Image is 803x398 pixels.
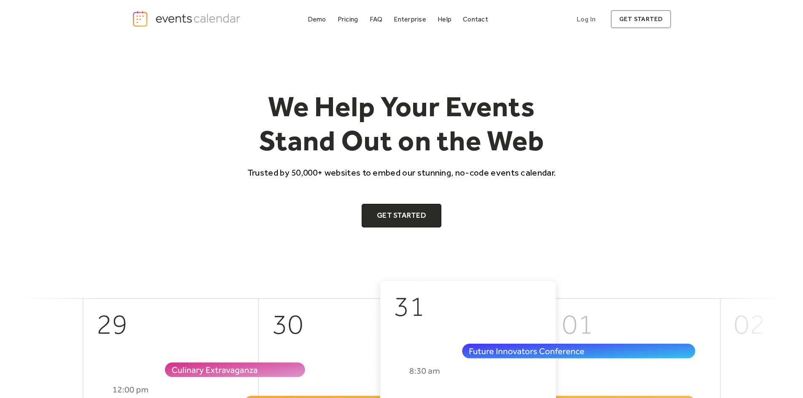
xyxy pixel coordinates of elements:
[394,17,426,21] div: Enterprise
[338,17,358,21] div: Pricing
[459,13,491,25] a: Contact
[568,10,604,28] a: Log In
[370,17,383,21] div: FAQ
[240,89,564,158] h1: We Help Your Events Stand Out on the Web
[240,166,564,179] p: Trusted by 50,000+ websites to embed our stunning, no-code events calendar.
[611,10,671,28] a: get started
[366,13,386,25] a: FAQ
[390,13,429,25] a: Enterprise
[304,13,330,25] a: Demo
[438,17,451,21] div: Help
[463,17,488,21] div: Contact
[308,17,326,21] div: Demo
[434,13,455,25] a: Help
[362,204,441,227] a: Get Started
[334,13,362,25] a: Pricing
